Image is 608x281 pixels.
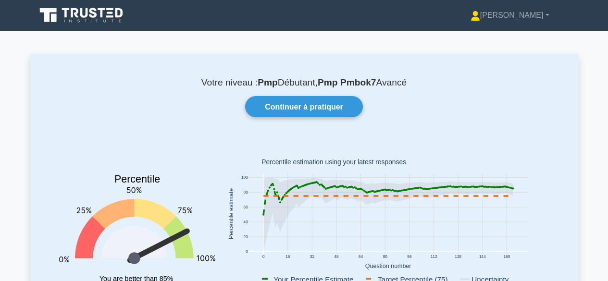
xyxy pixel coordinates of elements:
[383,254,388,259] text: 80
[376,77,407,87] font: Avancé
[243,205,248,209] text: 60
[246,249,248,254] text: 0
[228,188,235,239] text: Percentile estimate
[262,254,264,259] text: 0
[310,254,315,259] text: 32
[285,254,290,259] text: 16
[407,254,412,259] text: 96
[241,175,248,180] text: 100
[318,77,376,87] font: Pmp Pmbok7
[243,220,248,224] text: 40
[455,254,461,259] text: 128
[480,11,544,19] font: [PERSON_NAME]
[261,158,406,166] text: Percentile estimation using your latest responses
[447,6,572,25] a: [PERSON_NAME]
[365,263,411,269] text: Question number
[359,254,363,259] text: 64
[431,254,437,259] text: 112
[245,96,363,117] a: Continuer à pratiquer
[479,254,486,259] text: 144
[504,254,510,259] text: 160
[265,103,343,111] font: Continuer à pratiquer
[243,234,248,239] text: 20
[243,190,248,195] text: 80
[278,77,318,87] font: Débutant,
[114,173,161,185] text: Percentile
[201,77,258,87] font: Votre niveau :
[334,254,339,259] text: 48
[258,77,278,87] font: Pmp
